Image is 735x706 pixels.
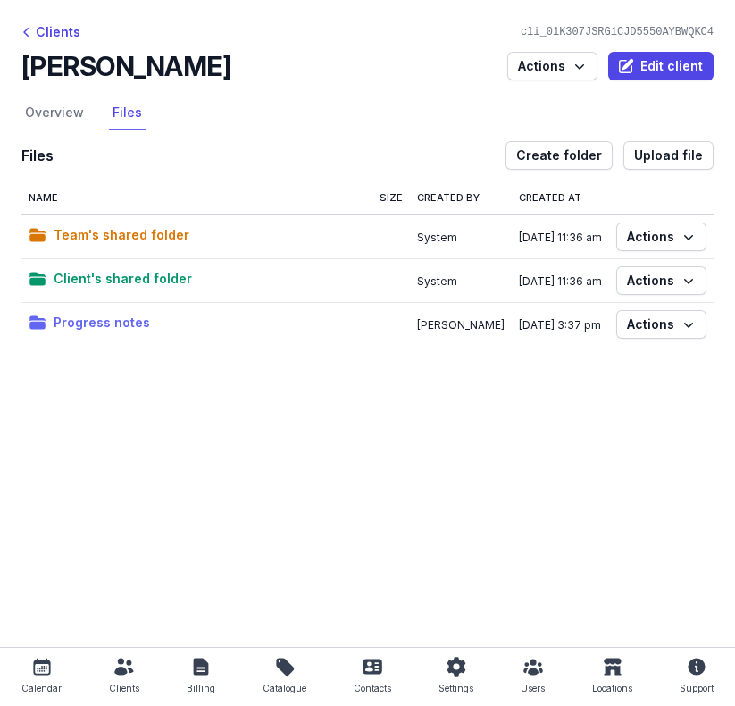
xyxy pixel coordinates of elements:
[680,677,714,699] div: Support
[519,318,601,332] span: [DATE] 3:37 pm
[592,677,632,699] div: Locations
[410,181,512,214] th: Created by
[417,318,505,332] span: [PERSON_NAME]
[54,268,192,290] span: Client's shared folder
[519,274,602,288] span: [DATE] 11:36 am
[109,97,146,130] a: Files
[21,97,88,130] a: Overview
[521,677,545,699] div: Users
[417,274,457,288] span: System
[354,677,391,699] div: Contacts
[627,314,696,335] span: Actions
[54,224,189,246] span: Team's shared folder
[372,181,410,214] th: Size
[616,310,706,339] button: Actions
[514,25,721,39] div: cli_01K307JSRG1CJD5550AYBWQKC4
[29,224,189,246] button: Team's shared folder
[21,21,80,43] div: Clients
[21,147,54,164] span: Files
[519,231,602,244] span: [DATE] 11:36 am
[512,181,609,214] th: Created at
[518,55,587,77] span: Actions
[627,226,696,248] span: Actions
[608,52,714,80] button: Edit client
[616,266,706,295] button: Actions
[263,677,306,699] div: Catalogue
[109,677,139,699] div: Clients
[623,141,714,170] button: Upload file
[619,55,703,77] span: Edit client
[21,181,372,214] th: Name
[634,145,703,166] span: Upload file
[21,677,62,699] div: Calendar
[505,141,613,170] button: Create folder
[21,97,714,130] nav: Tabs
[29,312,150,333] button: Progress notes
[507,52,597,80] button: Actions
[54,312,150,333] span: Progress notes
[516,145,602,166] span: Create folder
[187,677,215,699] div: Billing
[616,223,706,251] button: Actions
[627,270,696,291] span: Actions
[438,677,473,699] div: Settings
[417,231,457,244] span: System
[21,50,230,82] h2: [PERSON_NAME]
[29,268,192,290] button: Client's shared folder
